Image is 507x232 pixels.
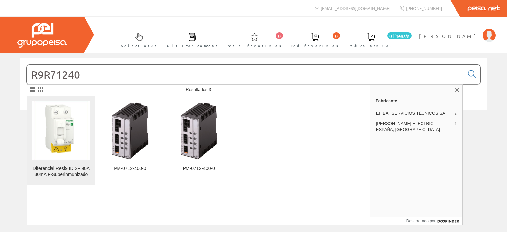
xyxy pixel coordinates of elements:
a: Diferencial Resi9 ID 2P 40A 30mA F-Superinmunizado Diferencial Resi9 ID 2P 40A 30mA F-Superinmuni... [27,96,95,185]
font: Últimas compras [167,43,218,48]
img: PM-0712-400-0 [110,101,150,160]
font: Selectores [121,43,157,48]
img: Diferencial Resi9 ID 2P 40A 30mA F-Superinmunizado [34,101,88,160]
font: [PERSON_NAME] ELECTRIC ESPAÑA, [GEOGRAPHIC_DATA] [376,121,440,132]
font: EFIBAT SERVICIOS TÉCNICOS SA [376,111,445,116]
font: Fabricante [376,98,397,103]
font: PM-0712-400-0 [183,166,215,171]
font: Diferencial Resi9 ID 2P 40A 30mA F-Superinmunizado [33,166,90,177]
img: PM-0712-400-0 [179,101,219,160]
font: Desarrollado por [406,219,436,223]
a: Desarrollado por [406,217,462,225]
img: Grupo Peisa [17,23,67,48]
font: 0 líneas/s [389,34,409,39]
font: Pedido actual [349,43,393,48]
a: [PERSON_NAME] [419,27,496,34]
input: Buscar... [27,65,464,84]
font: 0 [278,34,281,39]
a: PM-0712-400-0 PM-0712-400-0 [96,96,164,185]
a: PM-0712-400-0 PM-0712-400-0 [165,96,233,185]
font: [EMAIL_ADDRESS][DOMAIN_NAME] [321,5,390,11]
a: Últimas compras [160,27,221,51]
font: [PHONE_NUMBER] [406,5,442,11]
font: Arte. favoritos [228,43,281,48]
font: Ped. favoritos [291,43,338,48]
font: 2 [455,111,457,116]
font: 1 [455,121,457,126]
a: Fabricante [370,95,462,106]
font: PM-0712-400-0 [114,166,146,171]
font: [PERSON_NAME] [419,33,479,39]
a: Selectores [115,27,160,51]
font: Resultados: [186,87,209,92]
font: 0 [335,34,338,39]
font: 3 [209,87,211,92]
